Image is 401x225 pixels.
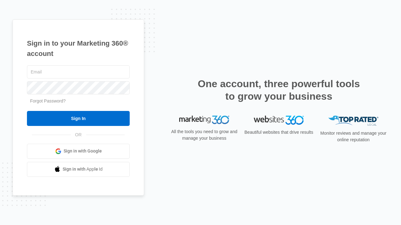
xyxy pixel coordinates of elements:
[27,144,130,159] a: Sign in with Google
[254,116,304,125] img: Websites 360
[27,65,130,78] input: Email
[169,128,239,142] p: All the tools you need to grow and manage your business
[71,132,86,138] span: OR
[196,77,362,102] h2: One account, three powerful tools to grow your business
[63,166,103,172] span: Sign in with Apple Id
[64,148,102,154] span: Sign in with Google
[244,129,314,136] p: Beautiful websites that drive results
[328,116,378,126] img: Top Rated Local
[179,116,229,124] img: Marketing 360
[27,111,130,126] input: Sign In
[27,162,130,177] a: Sign in with Apple Id
[27,38,130,59] h1: Sign in to your Marketing 360® account
[30,98,66,103] a: Forgot Password?
[318,130,388,143] p: Monitor reviews and manage your online reputation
